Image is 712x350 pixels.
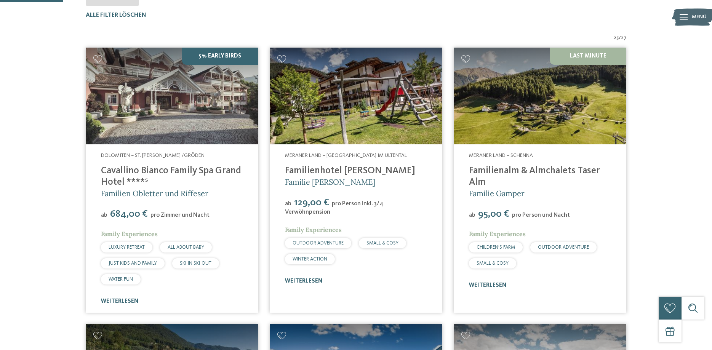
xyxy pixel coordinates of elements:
[285,201,383,215] span: pro Person inkl. 3/4 Verwöhnpension
[109,277,133,282] span: WATER FUN
[469,282,507,288] a: weiterlesen
[469,166,600,187] a: Familienalm & Almchalets Taser Alm
[101,212,107,218] span: ab
[285,201,291,207] span: ab
[621,34,627,42] span: 27
[285,226,342,233] span: Family Experiences
[477,245,515,250] span: CHILDREN’S FARM
[86,12,146,18] span: Alle Filter löschen
[285,166,415,176] a: Familienhotel [PERSON_NAME]
[168,245,204,250] span: ALL ABOUT BABY
[180,261,211,266] span: SKI-IN SKI-OUT
[101,230,158,238] span: Family Experiences
[619,34,621,42] span: /
[285,153,407,158] span: Meraner Land – [GEOGRAPHIC_DATA] im Ultental
[614,34,619,42] span: 25
[469,212,475,218] span: ab
[101,166,241,187] a: Cavallino Bianco Family Spa Grand Hotel ****ˢ
[285,278,323,284] a: weiterlesen
[454,48,626,145] img: Familienhotels gesucht? Hier findet ihr die besten!
[469,189,525,198] span: Familie Gamper
[101,153,205,158] span: Dolomiten – St. [PERSON_NAME] /Gröden
[366,241,398,246] span: SMALL & COSY
[109,261,157,266] span: JUST KIDS AND FAMILY
[469,153,533,158] span: Meraner Land – Schenna
[292,198,331,208] span: 129,00 €
[86,48,258,145] a: Familienhotels gesucht? Hier findet ihr die besten!
[476,209,511,219] span: 95,00 €
[538,245,589,250] span: OUTDOOR ADVENTURE
[270,48,442,145] img: Familienhotels gesucht? Hier findet ihr die besten!
[469,230,526,238] span: Family Experiences
[477,261,509,266] span: SMALL & COSY
[109,245,145,250] span: LUXURY RETREAT
[108,209,150,219] span: 684,00 €
[293,241,344,246] span: OUTDOOR ADVENTURE
[285,177,375,187] span: Familie [PERSON_NAME]
[101,189,208,198] span: Familien Obletter und Riffeser
[293,257,327,262] span: WINTER ACTION
[86,48,258,145] img: Family Spa Grand Hotel Cavallino Bianco ****ˢ
[150,212,210,218] span: pro Zimmer und Nacht
[101,298,139,304] a: weiterlesen
[512,212,570,218] span: pro Person und Nacht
